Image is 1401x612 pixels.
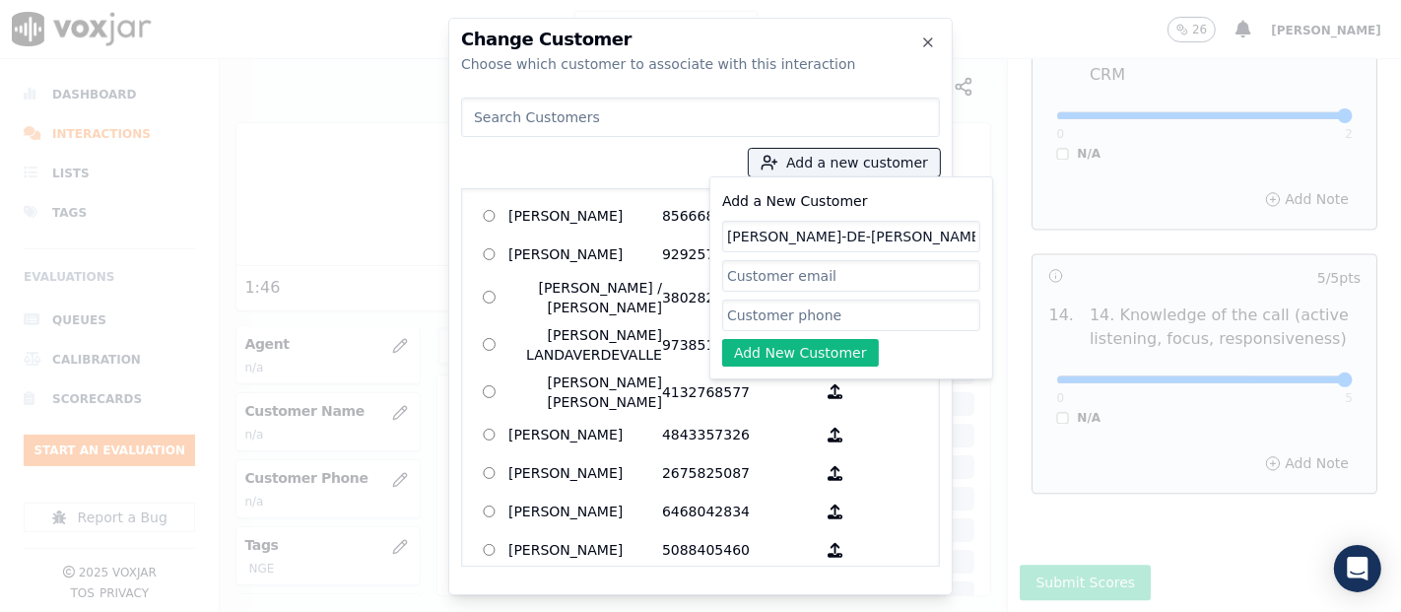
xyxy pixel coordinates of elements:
[662,458,816,489] p: 2675825087
[722,193,868,209] label: Add a New Customer
[508,325,662,365] p: [PERSON_NAME] LANDAVERDEVALLE
[508,278,662,317] p: [PERSON_NAME] / [PERSON_NAME]
[749,149,940,176] button: Add a new customer
[662,201,816,232] p: 8566680251
[1334,545,1381,592] div: Open Intercom Messenger
[816,458,854,489] button: [PERSON_NAME] 2675825087
[722,260,980,292] input: Customer email
[662,325,816,365] p: 9738518662
[483,467,496,480] input: [PERSON_NAME] 2675825087
[461,98,940,137] input: Search Customers
[483,506,496,518] input: [PERSON_NAME] 6468042834
[722,221,980,252] input: Customer name
[816,535,854,566] button: [PERSON_NAME] 5088405460
[722,339,879,367] button: Add New Customer
[662,497,816,527] p: 6468042834
[483,385,496,398] input: [PERSON_NAME] [PERSON_NAME] 4132768577
[816,373,854,412] button: [PERSON_NAME] [PERSON_NAME] 4132768577
[508,535,662,566] p: [PERSON_NAME]
[662,239,816,270] p: 9292572248
[483,291,496,304] input: [PERSON_NAME] / [PERSON_NAME] 3802822863
[508,239,662,270] p: [PERSON_NAME]
[662,420,816,450] p: 4843357326
[508,420,662,450] p: [PERSON_NAME]
[483,429,496,442] input: [PERSON_NAME] 4843357326
[662,278,816,317] p: 3802822863
[483,248,496,261] input: [PERSON_NAME] 9292572248
[662,373,816,412] p: 4132768577
[461,54,940,74] div: Choose which customer to associate with this interaction
[722,300,980,331] input: Customer phone
[508,373,662,412] p: [PERSON_NAME] [PERSON_NAME]
[508,458,662,489] p: [PERSON_NAME]
[816,420,854,450] button: [PERSON_NAME] 4843357326
[483,544,496,557] input: [PERSON_NAME] 5088405460
[662,535,816,566] p: 5088405460
[508,497,662,527] p: [PERSON_NAME]
[483,210,496,223] input: [PERSON_NAME] 8566680251
[816,497,854,527] button: [PERSON_NAME] 6468042834
[483,338,496,351] input: [PERSON_NAME] LANDAVERDEVALLE 9738518662
[508,201,662,232] p: [PERSON_NAME]
[461,31,940,48] h2: Change Customer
